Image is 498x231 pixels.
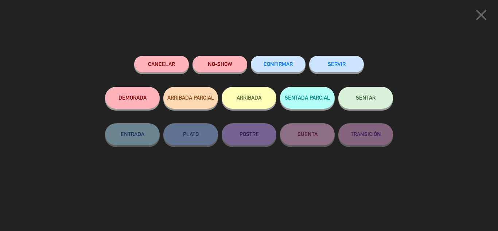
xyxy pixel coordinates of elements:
[134,56,189,72] button: Cancelar
[280,87,335,109] button: SENTADA PARCIAL
[264,61,293,67] span: CONFIRMAR
[309,56,364,72] button: SERVIR
[338,123,393,145] button: TRANSICIÓN
[222,87,276,109] button: ARRIBADA
[105,123,160,145] button: ENTRADA
[222,123,276,145] button: POSTRE
[167,95,214,101] span: ARRIBADA PARCIAL
[105,87,160,109] button: DEMORADA
[356,95,376,101] span: SENTAR
[163,87,218,109] button: ARRIBADA PARCIAL
[192,56,247,72] button: NO-SHOW
[251,56,306,72] button: CONFIRMAR
[338,87,393,109] button: SENTAR
[470,5,493,27] button: close
[472,6,490,24] i: close
[163,123,218,145] button: PLATO
[280,123,335,145] button: CUENTA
